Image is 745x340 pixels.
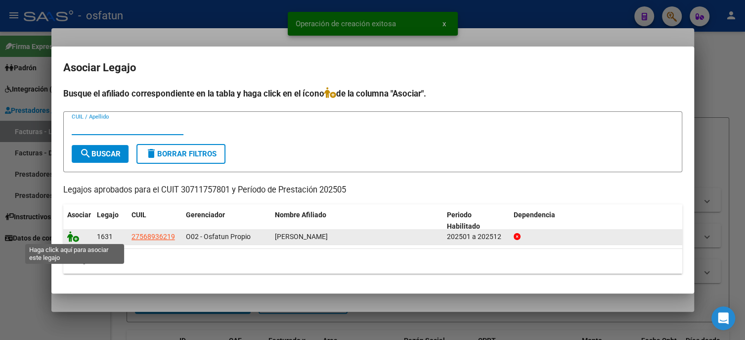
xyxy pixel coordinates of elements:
h4: Busque el afiliado correspondiente en la tabla y haga click en el ícono de la columna "Asociar". [63,87,682,100]
span: Nombre Afiliado [275,211,326,219]
span: Borrar Filtros [145,149,217,158]
mat-icon: delete [145,147,157,159]
h2: Asociar Legajo [63,58,682,77]
span: Asociar [67,211,91,219]
span: Buscar [80,149,121,158]
span: 27568936219 [131,233,175,241]
datatable-header-cell: Dependencia [510,204,682,237]
span: Legajo [97,211,119,219]
span: Dependencia [514,211,555,219]
span: Gerenciador [186,211,225,219]
datatable-header-cell: Legajo [93,204,128,237]
span: O02 - Osfatun Propio [186,233,251,241]
mat-icon: search [80,147,91,159]
span: 1631 [97,233,113,241]
div: 202501 a 202512 [447,231,506,243]
div: Open Intercom Messenger [711,306,735,330]
span: VILLARROEL AGUIRRE JOSEFINA [275,233,328,241]
datatable-header-cell: Periodo Habilitado [443,204,510,237]
datatable-header-cell: Nombre Afiliado [271,204,443,237]
datatable-header-cell: Gerenciador [182,204,271,237]
span: Periodo Habilitado [447,211,480,230]
span: CUIL [131,211,146,219]
button: Borrar Filtros [136,144,225,164]
datatable-header-cell: CUIL [128,204,182,237]
div: 1 registros [63,249,682,274]
p: Legajos aprobados para el CUIT 30711757801 y Período de Prestación 202505 [63,184,682,196]
button: Buscar [72,145,129,163]
datatable-header-cell: Asociar [63,204,93,237]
